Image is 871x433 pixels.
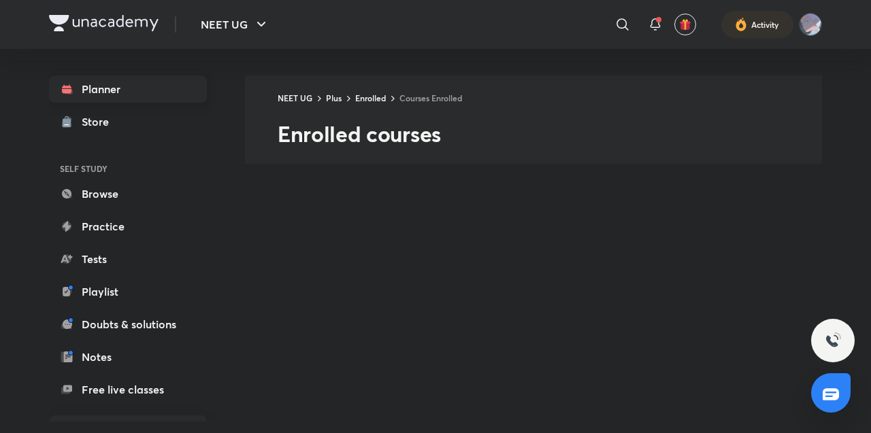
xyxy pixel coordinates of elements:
img: ttu [825,332,841,349]
h2: Enrolled courses [278,120,822,148]
button: NEET UG [193,11,278,38]
a: NEET UG [278,92,312,103]
h6: SELF STUDY [49,157,207,180]
a: Enrolled [355,92,386,103]
img: Narayan [799,13,822,36]
a: Tests [49,245,207,273]
div: Store [82,114,117,130]
a: Free live classes [49,376,207,403]
a: Browse [49,180,207,207]
a: Planner [49,75,207,103]
a: Notes [49,343,207,370]
img: Company Logo [49,15,159,31]
img: activity [735,16,747,33]
a: Company Logo [49,15,159,35]
a: Plus [326,92,342,103]
a: Playlist [49,278,207,305]
a: Store [49,108,207,135]
a: Doubts & solutions [49,311,207,338]
button: avatar [674,14,696,35]
a: Courses Enrolled [399,92,462,103]
a: Practice [49,213,207,240]
img: avatar [679,18,691,31]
